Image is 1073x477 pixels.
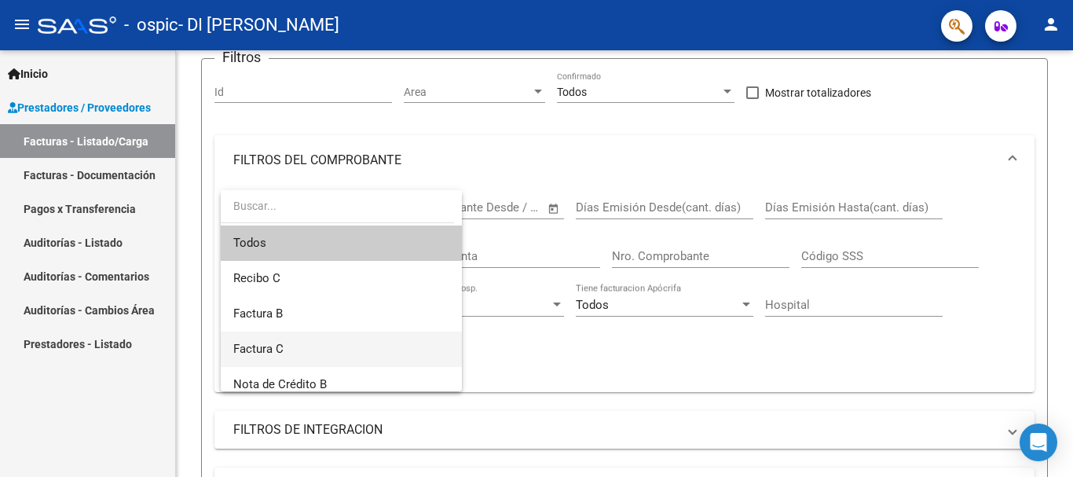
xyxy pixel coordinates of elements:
[233,342,284,356] span: Factura C
[1020,424,1057,461] div: Open Intercom Messenger
[233,377,327,391] span: Nota de Crédito B
[221,189,454,222] input: dropdown search
[233,271,280,285] span: Recibo C
[233,226,449,261] span: Todos
[233,306,283,321] span: Factura B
